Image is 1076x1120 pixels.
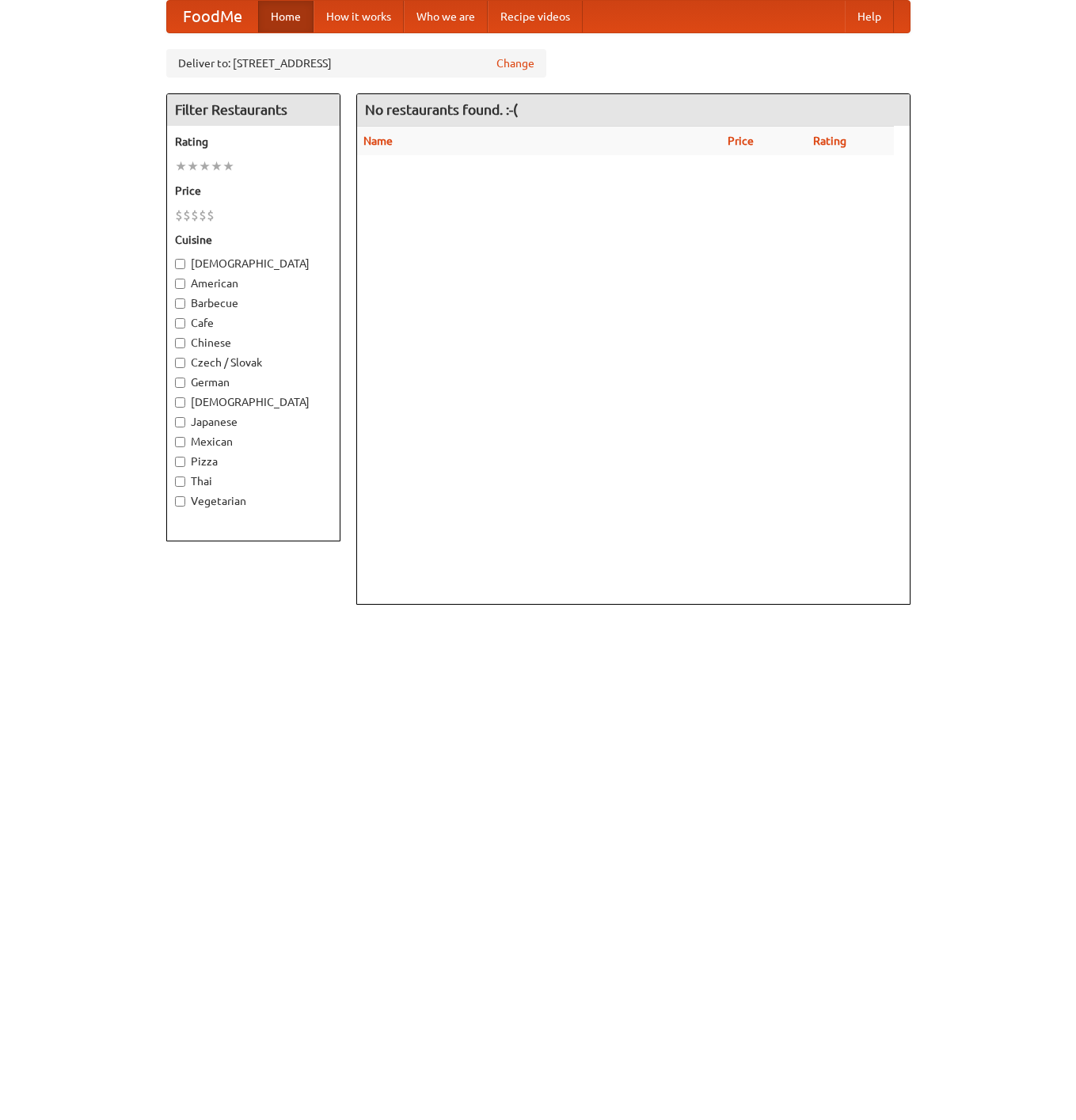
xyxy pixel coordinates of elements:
[488,1,583,32] a: Recipe videos
[175,434,332,450] label: Mexican
[175,496,185,507] input: Vegetarian
[175,473,332,489] label: Thai
[845,1,894,32] a: Help
[175,457,185,467] input: Pizza
[222,158,234,175] li: ★
[175,378,185,388] input: German
[175,295,332,311] label: Barbecue
[175,279,185,289] input: American
[191,207,199,224] li: $
[175,394,332,410] label: [DEMOGRAPHIC_DATA]
[175,414,332,430] label: Japanese
[199,158,211,175] li: ★
[175,318,185,328] input: Cafe
[175,397,185,408] input: [DEMOGRAPHIC_DATA]
[175,158,187,175] li: ★
[175,259,185,269] input: [DEMOGRAPHIC_DATA]
[404,1,488,32] a: Who we are
[175,355,332,370] label: Czech / Slovak
[175,476,185,487] input: Thai
[166,49,546,78] div: Deliver to: [STREET_ADDRESS]
[175,315,332,331] label: Cafe
[175,358,185,368] input: Czech / Slovak
[728,135,754,147] a: Price
[175,256,332,271] label: [DEMOGRAPHIC_DATA]
[175,275,332,291] label: American
[813,135,846,147] a: Rating
[314,1,404,32] a: How it works
[258,1,314,32] a: Home
[175,207,183,224] li: $
[175,298,185,309] input: Barbecue
[167,94,340,126] h4: Filter Restaurants
[207,207,215,224] li: $
[175,134,332,150] h5: Rating
[199,207,207,224] li: $
[175,454,332,469] label: Pizza
[183,207,191,224] li: $
[175,335,332,351] label: Chinese
[175,374,332,390] label: German
[187,158,199,175] li: ★
[175,437,185,447] input: Mexican
[167,1,258,32] a: FoodMe
[211,158,222,175] li: ★
[175,493,332,509] label: Vegetarian
[175,338,185,348] input: Chinese
[496,55,534,71] a: Change
[175,232,332,248] h5: Cuisine
[175,183,332,199] h5: Price
[363,135,393,147] a: Name
[175,417,185,427] input: Japanese
[365,102,518,117] ng-pluralize: No restaurants found. :-(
